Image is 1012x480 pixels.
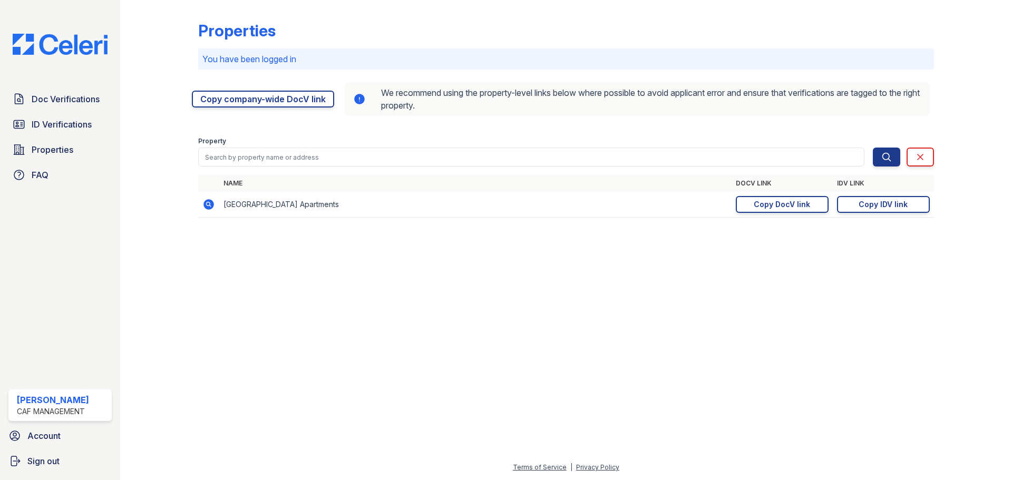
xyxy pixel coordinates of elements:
[859,199,908,210] div: Copy IDV link
[198,21,276,40] div: Properties
[27,429,61,442] span: Account
[8,164,112,185] a: FAQ
[8,114,112,135] a: ID Verifications
[8,139,112,160] a: Properties
[198,148,864,166] input: Search by property name or address
[732,175,833,192] th: DocV Link
[833,175,934,192] th: IDV Link
[219,175,732,192] th: Name
[198,137,226,145] label: Property
[32,143,73,156] span: Properties
[8,89,112,110] a: Doc Verifications
[202,53,930,65] p: You have been logged in
[32,93,100,105] span: Doc Verifications
[4,450,116,472] a: Sign out
[4,34,116,55] img: CE_Logo_Blue-a8612792a0a2168367f1c8372b55b34899dd931a85d93a1a3d3e32e68fde9ad4.png
[513,463,567,471] a: Terms of Service
[754,199,810,210] div: Copy DocV link
[4,425,116,446] a: Account
[27,455,60,467] span: Sign out
[192,91,334,107] a: Copy company-wide DocV link
[837,196,930,213] a: Copy IDV link
[17,406,89,417] div: CAF Management
[345,82,930,116] div: We recommend using the property-level links below where possible to avoid applicant error and ens...
[570,463,572,471] div: |
[17,394,89,406] div: [PERSON_NAME]
[576,463,619,471] a: Privacy Policy
[32,118,92,131] span: ID Verifications
[219,192,732,218] td: [GEOGRAPHIC_DATA] Apartments
[736,196,829,213] a: Copy DocV link
[32,169,48,181] span: FAQ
